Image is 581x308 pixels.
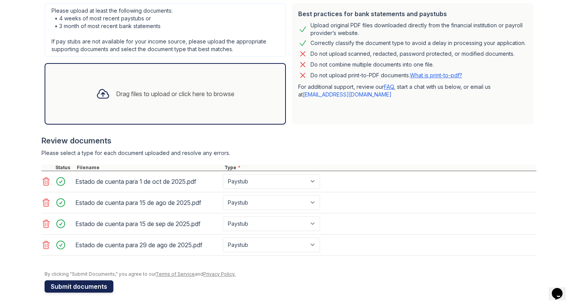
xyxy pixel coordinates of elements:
[75,218,220,230] div: Estado de cuenta para 15 de sep de 2025.pdf
[41,149,536,157] div: Please select a type for each document uploaded and resolve any errors.
[156,271,195,277] a: Terms of Service
[116,89,234,98] div: Drag files to upload or click here to browse
[223,165,536,171] div: Type
[75,196,220,209] div: Estado de cuenta para 15 de ago de 2025.pdf
[298,9,527,18] div: Best practices for bank statements and paystubs
[54,165,75,171] div: Status
[310,60,434,69] div: Do not combine multiple documents into one file.
[298,83,527,98] p: For additional support, review our , start a chat with us below, or email us at
[310,38,526,48] div: Correctly classify the document type to avoid a delay in processing your application.
[410,72,462,78] a: What is print-to-pdf?
[75,165,223,171] div: Filename
[41,135,536,146] div: Review documents
[45,271,536,277] div: By clicking "Submit Documents," you agree to our and
[45,3,286,57] div: Please upload at least the following documents: • 4 weeks of most recent paystubs or • 3 month of...
[549,277,573,300] iframe: chat widget
[45,280,113,293] button: Submit documents
[303,91,392,98] a: [EMAIL_ADDRESS][DOMAIN_NAME]
[310,22,527,37] div: Upload original PDF files downloaded directly from the financial institution or payroll provider’...
[310,49,515,58] div: Do not upload scanned, redacted, password protected, or modified documents.
[75,175,220,188] div: Estado de cuenta para 1 de oct de 2025.pdf
[384,83,394,90] a: FAQ
[310,72,462,79] p: Do not upload print-to-PDF documents.
[75,239,220,251] div: Estado de cuenta para 29 de ago de 2025.pdf
[203,271,236,277] a: Privacy Policy.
